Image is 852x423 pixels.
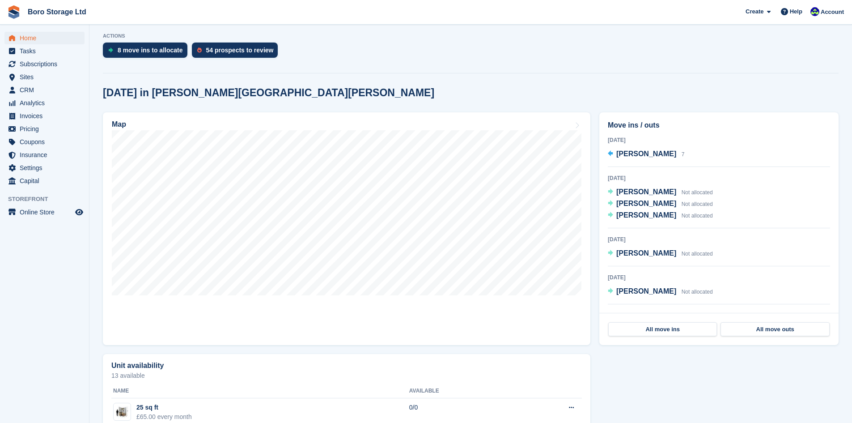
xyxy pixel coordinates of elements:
a: menu [4,58,85,70]
a: menu [4,84,85,96]
span: Not allocated [682,189,713,196]
span: Subscriptions [20,58,73,70]
span: Not allocated [682,251,713,257]
a: menu [4,162,85,174]
span: 7 [682,151,685,158]
span: [PERSON_NAME] [616,287,676,295]
span: [PERSON_NAME] [616,211,676,219]
span: Tasks [20,45,73,57]
p: 13 available [111,372,582,379]
a: menu [4,110,85,122]
a: menu [4,97,85,109]
span: Sites [20,71,73,83]
div: 25 sq ft [136,403,192,412]
th: Name [111,384,409,398]
a: [PERSON_NAME] Not allocated [608,187,713,198]
span: Home [20,32,73,44]
a: menu [4,45,85,57]
img: stora-icon-8386f47178a22dfd0bd8f6a31ec36ba5ce8667c1dd55bd0f319d3a0aa187defe.svg [7,5,21,19]
p: ACTIONS [103,33,839,39]
span: Invoices [20,110,73,122]
div: [DATE] [608,174,830,182]
span: Storefront [8,195,89,204]
a: menu [4,123,85,135]
img: prospect-51fa495bee0391a8d652442698ab0144808aea92771e9ea1ae160a38d050c398.svg [197,47,202,53]
div: [DATE] [608,235,830,244]
th: Available [409,384,515,398]
div: 54 prospects to review [206,47,274,54]
a: Boro Storage Ltd [24,4,90,19]
img: Tobie Hillier [810,7,819,16]
div: [DATE] [608,273,830,282]
a: [PERSON_NAME] Not allocated [608,210,713,222]
span: Pricing [20,123,73,135]
span: Not allocated [682,201,713,207]
span: [PERSON_NAME] [616,249,676,257]
img: move_ins_to_allocate_icon-fdf77a2bb77ea45bf5b3d319d69a93e2d87916cf1d5bf7949dd705db3b84f3ca.svg [108,47,113,53]
h2: Map [112,120,126,128]
span: Help [790,7,802,16]
div: £65.00 every month [136,412,192,422]
a: All move outs [721,322,829,337]
span: Analytics [20,97,73,109]
a: [PERSON_NAME] 7 [608,149,684,160]
h2: Move ins / outs [608,120,830,131]
span: [PERSON_NAME] [616,150,676,158]
a: [PERSON_NAME] Not allocated [608,248,713,260]
span: Settings [20,162,73,174]
a: 54 prospects to review [192,43,283,62]
img: 25.jpg [114,406,131,419]
span: Not allocated [682,289,713,295]
h2: [DATE] in [PERSON_NAME][GEOGRAPHIC_DATA][PERSON_NAME] [103,87,434,99]
a: menu [4,175,85,187]
div: [DATE] [608,136,830,144]
span: Insurance [20,149,73,161]
a: menu [4,136,85,148]
span: Not allocated [682,213,713,219]
a: [PERSON_NAME] Not allocated [608,286,713,298]
h2: Unit availability [111,362,164,370]
span: Online Store [20,206,73,218]
a: 8 move ins to allocate [103,43,192,62]
span: Create [746,7,763,16]
span: Capital [20,175,73,187]
a: menu [4,32,85,44]
span: [PERSON_NAME] [616,188,676,196]
a: menu [4,71,85,83]
span: Account [821,8,844,17]
a: All move ins [608,322,717,337]
a: menu [4,206,85,218]
a: [PERSON_NAME] Not allocated [608,198,713,210]
span: [PERSON_NAME] [616,200,676,207]
a: Preview store [74,207,85,218]
div: [DATE] [608,312,830,320]
span: CRM [20,84,73,96]
span: Coupons [20,136,73,148]
a: menu [4,149,85,161]
a: Map [103,112,590,345]
div: 8 move ins to allocate [118,47,183,54]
